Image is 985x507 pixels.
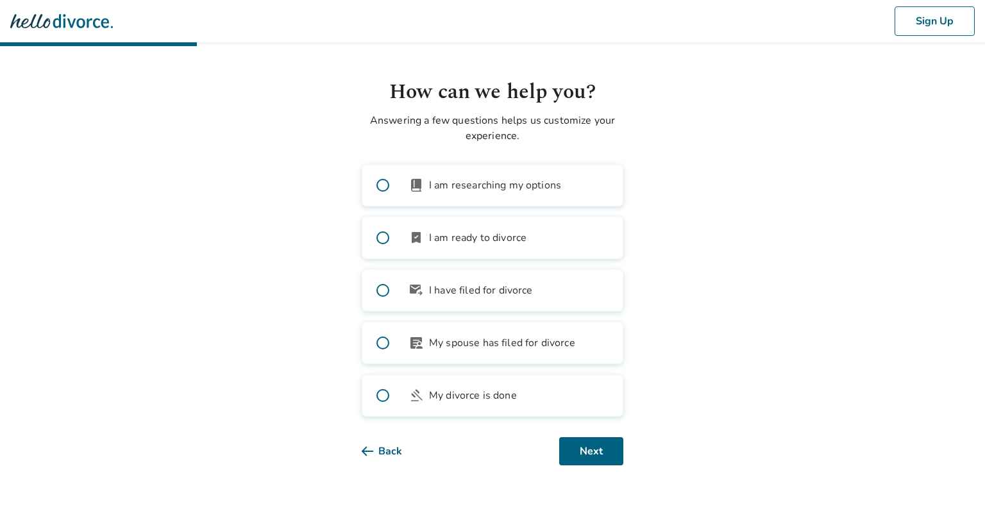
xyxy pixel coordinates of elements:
[895,6,975,36] button: Sign Up
[408,335,424,351] span: article_person
[408,230,424,245] span: bookmark_check
[362,77,623,108] h1: How can we help you?
[559,437,623,465] button: Next
[429,283,533,298] span: I have filed for divorce
[408,283,424,298] span: outgoing_mail
[429,178,561,193] span: I am researching my options
[429,230,526,245] span: I am ready to divorce
[10,8,113,34] img: Hello Divorce Logo
[362,437,423,465] button: Back
[362,113,623,144] p: Answering a few questions helps us customize your experience.
[408,178,424,193] span: book_2
[429,388,517,403] span: My divorce is done
[921,445,985,507] iframe: Chat Widget
[408,388,424,403] span: gavel
[429,335,575,351] span: My spouse has filed for divorce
